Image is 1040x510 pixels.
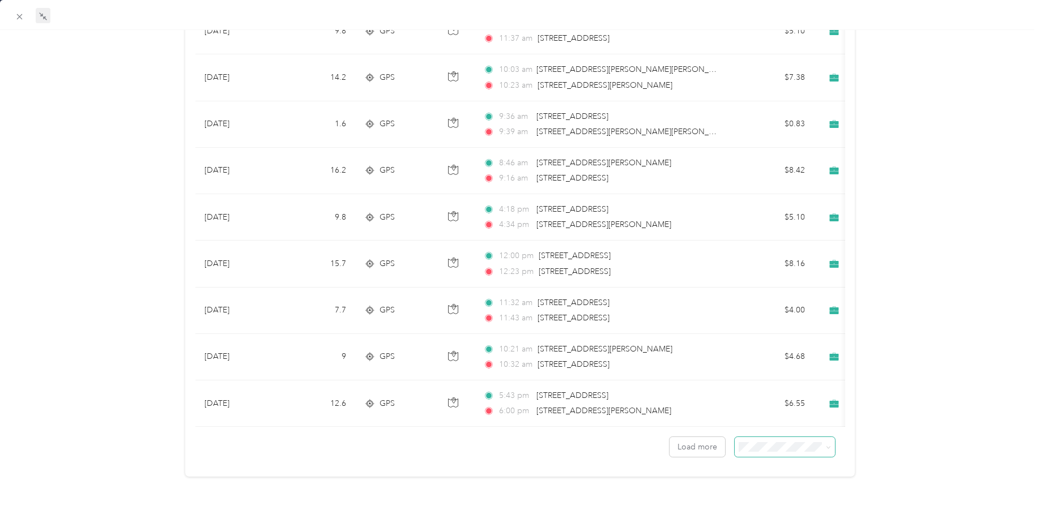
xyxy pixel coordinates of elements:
[499,32,532,45] span: 11:37 am
[380,211,395,224] span: GPS
[280,334,355,380] td: 9
[380,304,395,316] span: GPS
[735,101,814,148] td: $0.83
[499,312,532,324] span: 11:43 am
[499,297,532,309] span: 11:32 am
[735,241,814,287] td: $8.16
[536,173,608,183] span: [STREET_ADDRESS]
[380,164,395,177] span: GPS
[380,397,395,410] span: GPS
[195,54,280,101] td: [DATE]
[280,288,355,334] td: 7.7
[195,148,280,194] td: [DATE]
[499,63,531,76] span: 10:03 am
[280,54,355,101] td: 14.2
[280,194,355,241] td: 9.8
[499,250,534,262] span: 12:00 pm
[536,127,734,136] span: [STREET_ADDRESS][PERSON_NAME][PERSON_NAME]
[499,405,531,417] span: 6:00 pm
[280,101,355,148] td: 1.6
[670,437,725,457] button: Load more
[539,267,611,276] span: [STREET_ADDRESS]
[735,288,814,334] td: $4.00
[538,344,672,354] span: [STREET_ADDRESS][PERSON_NAME]
[538,33,609,43] span: [STREET_ADDRESS]
[735,194,814,241] td: $5.10
[280,148,355,194] td: 16.2
[536,220,671,229] span: [STREET_ADDRESS][PERSON_NAME]
[499,172,531,185] span: 9:16 am
[538,80,672,90] span: [STREET_ADDRESS][PERSON_NAME]
[499,218,531,231] span: 4:34 pm
[499,265,534,278] span: 12:23 pm
[195,288,280,334] td: [DATE]
[280,380,355,427] td: 12.6
[195,194,280,241] td: [DATE]
[499,358,532,371] span: 10:32 am
[380,118,395,130] span: GPS
[499,126,531,138] span: 9:39 am
[195,8,280,54] td: [DATE]
[538,313,609,323] span: [STREET_ADDRESS]
[195,380,280,427] td: [DATE]
[380,71,395,84] span: GPS
[195,101,280,148] td: [DATE]
[499,79,532,92] span: 10:23 am
[499,157,531,169] span: 8:46 am
[280,241,355,287] td: 15.7
[536,204,608,214] span: [STREET_ADDRESS]
[735,54,814,101] td: $7.38
[195,241,280,287] td: [DATE]
[977,447,1040,510] iframe: Everlance-gr Chat Button Frame
[539,251,611,260] span: [STREET_ADDRESS]
[536,391,608,400] span: [STREET_ADDRESS]
[735,8,814,54] td: $5.10
[735,148,814,194] td: $8.42
[536,406,671,415] span: [STREET_ADDRESS][PERSON_NAME]
[538,298,609,307] span: [STREET_ADDRESS]
[536,65,734,74] span: [STREET_ADDRESS][PERSON_NAME][PERSON_NAME]
[499,110,531,123] span: 9:36 am
[499,389,531,402] span: 5:43 pm
[380,258,395,270] span: GPS
[536,158,671,168] span: [STREET_ADDRESS][PERSON_NAME]
[499,203,531,216] span: 4:18 pm
[538,359,609,369] span: [STREET_ADDRESS]
[280,8,355,54] td: 9.8
[536,112,608,121] span: [STREET_ADDRESS]
[735,380,814,427] td: $6.55
[380,25,395,37] span: GPS
[380,350,395,363] span: GPS
[499,343,532,355] span: 10:21 am
[195,334,280,380] td: [DATE]
[735,334,814,380] td: $4.68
